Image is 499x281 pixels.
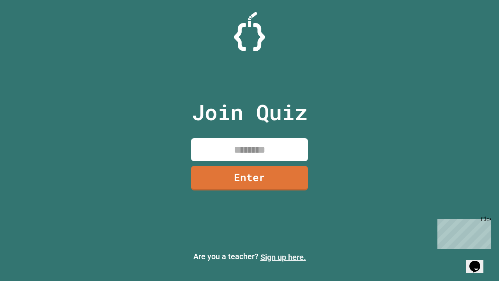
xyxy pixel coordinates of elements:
p: Join Quiz [192,96,308,128]
a: Sign up here. [260,253,306,262]
a: Enter [191,166,308,190]
iframe: chat widget [466,250,491,273]
img: Logo.svg [234,12,265,51]
iframe: chat widget [434,216,491,249]
div: Chat with us now!Close [3,3,54,50]
p: Are you a teacher? [6,251,493,263]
